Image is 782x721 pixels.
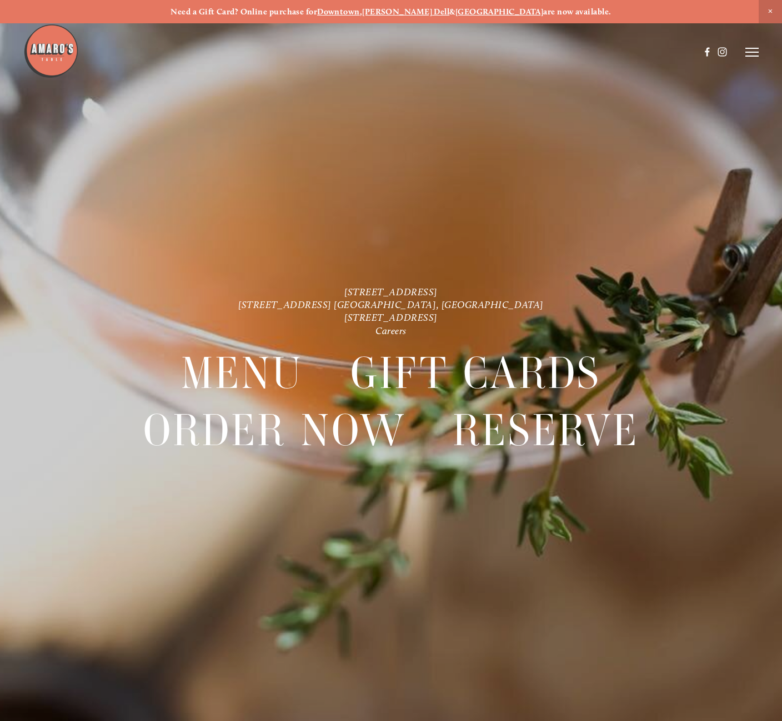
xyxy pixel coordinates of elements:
span: Menu [181,345,304,402]
strong: Need a Gift Card? Online purchase for [171,7,317,17]
a: [STREET_ADDRESS] [GEOGRAPHIC_DATA], [GEOGRAPHIC_DATA] [238,299,544,310]
strong: are now available. [543,7,611,17]
span: Gift Cards [350,345,601,402]
a: Reserve [453,402,639,458]
a: Careers [375,325,407,336]
img: Amaro's Table [23,23,79,79]
a: Gift Cards [350,345,601,401]
a: [STREET_ADDRESS] [344,311,438,323]
a: Menu [181,345,304,401]
a: Order Now [143,402,406,458]
a: Downtown [317,7,360,17]
a: [STREET_ADDRESS] [344,286,438,298]
strong: , [360,7,362,17]
strong: & [449,7,455,17]
a: [PERSON_NAME] Dell [362,7,449,17]
a: [GEOGRAPHIC_DATA] [455,7,544,17]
